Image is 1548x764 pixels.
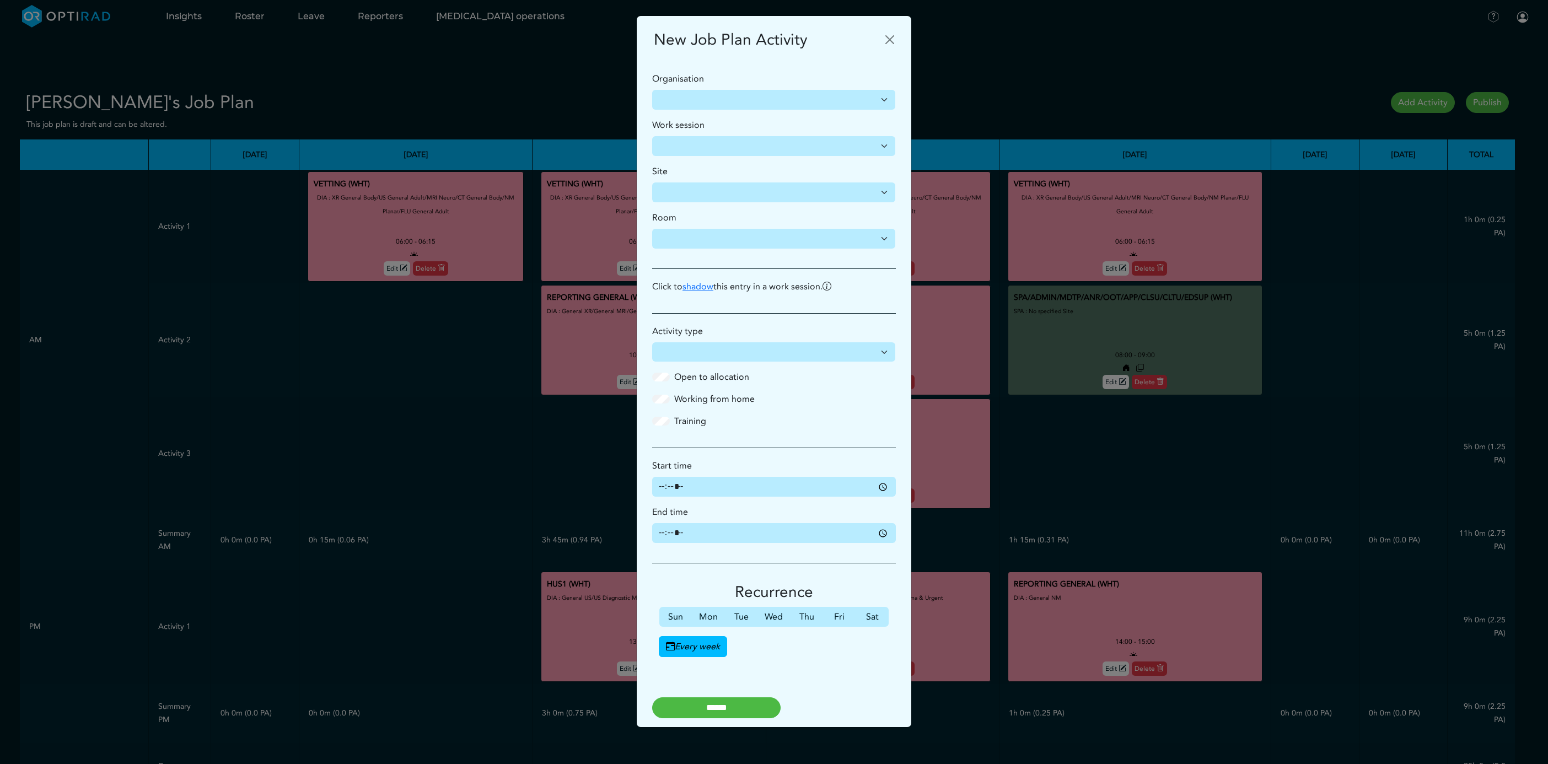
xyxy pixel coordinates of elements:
[674,415,706,428] label: Training
[652,119,705,132] label: Work session
[674,370,749,384] label: Open to allocation
[674,392,755,406] label: Working from home
[652,459,692,472] label: Start time
[682,281,713,293] a: shadow
[652,165,668,178] label: Site
[659,636,727,657] i: Every week
[646,280,902,293] p: Click to this entry in a work session.
[757,607,790,627] label: Wed
[725,607,757,627] label: Tue
[692,607,724,627] label: Mon
[823,281,831,293] i: To shadow the entry is to show a duplicate in another work session.
[652,211,676,224] label: Room
[652,583,896,602] h3: Recurrence
[659,607,692,627] label: Sun
[823,607,856,627] label: Fri
[791,607,823,627] label: Thu
[654,28,807,51] h5: New Job Plan Activity
[652,72,704,85] label: Organisation
[881,31,899,49] button: Close
[652,505,688,519] label: End time
[856,607,889,627] label: Sat
[652,325,703,338] label: Activity type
